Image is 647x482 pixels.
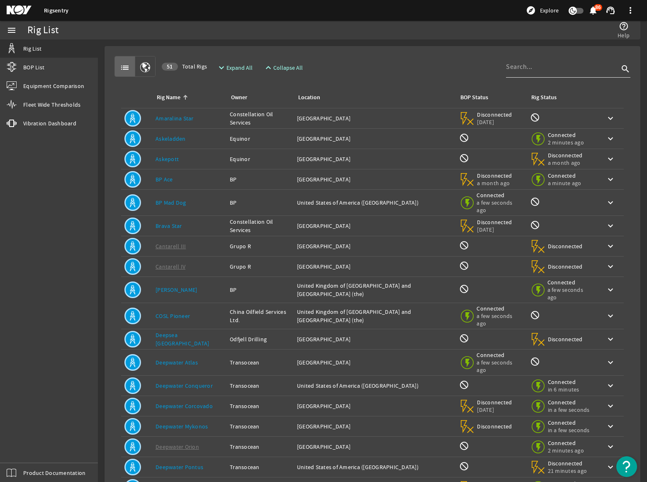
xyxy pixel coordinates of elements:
div: 51 [162,63,178,71]
div: [GEOGRAPHIC_DATA] [297,242,452,250]
mat-icon: keyboard_arrow_down [606,311,615,321]
div: Equinor [230,135,290,143]
button: Explore [523,4,562,17]
div: [GEOGRAPHIC_DATA] [297,335,452,343]
div: [GEOGRAPHIC_DATA] [297,114,452,122]
mat-icon: keyboard_arrow_down [606,401,615,411]
mat-icon: keyboard_arrow_down [606,221,615,231]
a: BP Mad Dog [156,199,186,206]
a: Deepsea [GEOGRAPHIC_DATA] [156,331,209,347]
div: Transocean [230,443,290,451]
div: United States of America ([GEOGRAPHIC_DATA]) [297,198,452,207]
mat-icon: Rig Monitoring not available for this rig [530,197,540,207]
div: [GEOGRAPHIC_DATA] [297,262,452,271]
div: United States of America ([GEOGRAPHIC_DATA]) [297,463,452,471]
div: Rig Status [531,93,557,102]
span: Disconnected [477,172,512,179]
span: Connected [548,131,584,139]
a: Deepwater Atlas [156,359,198,366]
a: Deepwater Orion [156,443,199,450]
mat-icon: keyboard_arrow_down [606,198,615,208]
mat-icon: keyboard_arrow_down [606,113,615,123]
div: BP [230,175,290,184]
mat-icon: BOP Monitoring not available for this rig [459,240,469,250]
span: Disconnected [548,152,583,159]
mat-icon: keyboard_arrow_down [606,442,615,452]
div: [GEOGRAPHIC_DATA] [297,358,452,367]
div: Transocean [230,422,290,431]
span: Connected [477,351,521,359]
span: a few seconds ago [477,312,521,327]
div: Location [297,93,449,102]
div: Rig Name [156,93,220,102]
div: United Kingdom of [GEOGRAPHIC_DATA] and [GEOGRAPHIC_DATA] (the) [297,308,452,324]
span: Connected [548,378,583,386]
span: Connected [477,191,521,199]
mat-icon: keyboard_arrow_down [606,262,615,272]
button: Open Resource Center [616,456,637,477]
button: more_vert [620,0,640,20]
span: [DATE] [477,226,512,233]
div: Transocean [230,382,290,390]
span: in a few seconds [548,426,590,434]
span: Expand All [226,64,253,72]
a: Cantarell IV [156,263,185,270]
input: Search... [506,62,619,72]
span: 21 minutes ago [548,467,587,475]
mat-icon: keyboard_arrow_down [606,334,615,344]
span: BOP List [23,63,44,71]
span: [DATE] [477,406,512,413]
div: China Oilfield Services Ltd. [230,308,290,324]
a: Deepwater Mykonos [156,423,208,430]
button: Collapse All [260,60,306,75]
mat-icon: keyboard_arrow_down [606,285,615,295]
div: Transocean [230,402,290,410]
span: Connected [548,172,583,179]
mat-icon: menu [7,25,17,35]
a: Deepwater Corcovado [156,402,213,410]
div: BP [230,286,290,294]
i: search [620,64,630,74]
mat-icon: BOP Monitoring not available for this rig [459,380,469,390]
span: Disconnected [477,423,512,430]
mat-icon: BOP Monitoring not available for this rig [459,133,469,143]
span: Rig List [23,44,41,53]
div: Odfjell Drilling [230,335,290,343]
span: a month ago [477,179,512,187]
span: Equipment Comparison [23,82,84,90]
span: Connected [547,279,592,286]
mat-icon: keyboard_arrow_down [606,462,615,472]
mat-icon: keyboard_arrow_down [606,381,615,391]
span: Disconnected [477,218,512,226]
span: Disconnected [477,399,512,406]
span: Collapse All [273,64,303,72]
span: 2 minutes ago [548,139,584,146]
mat-icon: explore [526,5,536,15]
mat-icon: keyboard_arrow_down [606,241,615,251]
div: [GEOGRAPHIC_DATA] [297,443,452,451]
div: Owner [231,93,247,102]
div: Rig Name [157,93,180,102]
mat-icon: keyboard_arrow_down [606,174,615,184]
span: Total Rigs [162,62,207,71]
div: Location [298,93,320,102]
mat-icon: Rig Monitoring not available for this rig [530,310,540,320]
span: a minute ago [548,179,583,187]
a: Deepwater Pontus [156,463,203,471]
a: Askeladden [156,135,186,142]
a: Deepwater Conqueror [156,382,213,389]
mat-icon: BOP Monitoring not available for this rig [459,441,469,451]
mat-icon: keyboard_arrow_down [606,134,615,144]
span: Disconnected [548,335,583,343]
span: Connected [548,399,590,406]
mat-icon: keyboard_arrow_down [606,154,615,164]
div: [GEOGRAPHIC_DATA] [297,222,452,230]
span: a few seconds ago [477,359,521,374]
mat-icon: expand_less [263,63,270,73]
span: in 6 minutes [548,386,583,393]
mat-icon: help_outline [619,21,629,31]
span: Connected [548,439,584,447]
span: Fleet Wide Thresholds [23,100,80,109]
mat-icon: Rig Monitoring not available for this rig [530,357,540,367]
div: Owner [230,93,287,102]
